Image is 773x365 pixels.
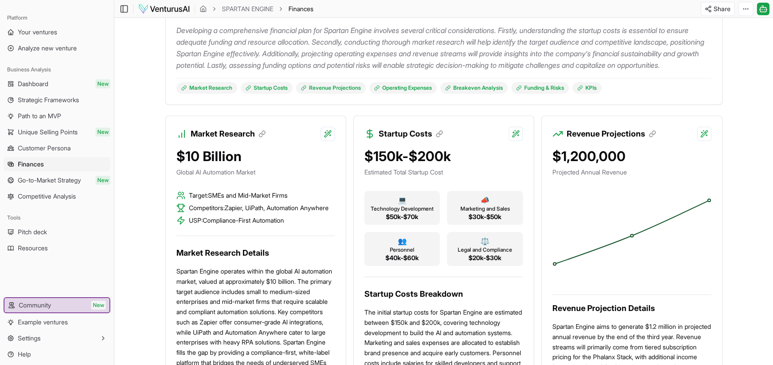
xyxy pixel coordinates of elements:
a: Competitive Analysis [4,189,110,203]
span: Help [18,350,31,359]
a: Finances [4,157,110,171]
span: Strategic Frameworks [18,95,79,104]
span: $30k-$50k [468,212,501,221]
span: Marketing and Sales [460,205,510,212]
span: Your ventures [18,28,57,37]
a: Go-to-Market StrategyNew [4,173,110,187]
span: 👥 [398,236,407,246]
a: Path to an MVP [4,109,110,123]
span: Customer Persona [18,144,71,153]
div: $1,200,000 [552,148,711,164]
span: Community [19,301,51,310]
span: New [91,301,106,310]
div: Tools [4,211,110,225]
a: Help [4,347,110,361]
span: Path to an MVP [18,112,61,120]
a: Pitch deck [4,225,110,239]
div: $150k-$200k [364,148,523,164]
a: Market Research [176,82,237,94]
a: Startup Costs [241,82,292,94]
a: Example ventures [4,315,110,329]
span: Personnel [390,246,414,253]
h3: Market Research Details [176,247,335,259]
span: ⚖️ [481,236,489,246]
a: CommunityNew [4,298,109,312]
span: Pitch deck [18,228,47,236]
span: New [96,176,110,185]
span: Unique Selling Points [18,128,78,137]
a: Strategic Frameworks [4,93,110,107]
a: Operating Expenses [369,82,437,94]
span: Settings [18,334,41,343]
span: Share [714,4,731,13]
span: Go-to-Market Strategy [18,176,81,185]
h3: Revenue Projections [567,128,656,140]
span: USP: Compliance-First Automation [189,216,284,225]
span: Analyze new venture [18,44,77,53]
span: New [96,79,110,88]
a: KPIs [572,82,602,94]
span: Finances [288,4,313,13]
a: SPARTAN ENGINE [222,4,273,13]
p: Global AI Automation Market [176,168,335,177]
h3: Startup Costs [379,128,443,140]
a: Funding & Risks [511,82,569,94]
a: Resources [4,241,110,255]
a: Revenue Projections [296,82,366,94]
span: Resources [18,244,48,253]
span: Target: SMEs and Mid-Market Firms [189,191,288,200]
span: Finances [18,160,44,169]
h3: Market Research [191,128,266,140]
div: Business Analysis [4,62,110,77]
span: Technology Development [371,205,434,212]
span: Finances [288,5,313,12]
span: Competitive Analysis [18,192,76,201]
a: DashboardNew [4,77,110,91]
h3: Startup Costs Breakdown [364,288,523,300]
a: Customer Persona [4,141,110,155]
a: Analyze new venture [4,41,110,55]
button: Share [701,2,735,16]
span: $20k-$30k [468,253,501,262]
span: $50k-$70k [386,212,418,221]
p: Projected Annual Revenue [552,168,711,177]
button: Settings [4,331,110,345]
span: $40k-$60k [385,253,419,262]
a: Your ventures [4,25,110,39]
span: Dashboard [18,79,48,88]
span: Competitors: Zapier, UiPath, Automation Anywhere [189,203,329,212]
span: 💻 [398,195,407,205]
div: Platform [4,11,110,25]
a: Unique Selling PointsNew [4,125,110,139]
img: logo [138,4,190,14]
p: Developing a comprehensive financial plan for Spartan Engine involves several critical considerat... [176,25,711,71]
h3: Revenue Projection Details [552,302,711,315]
span: Legal and Compliance [458,246,512,253]
span: New [96,128,110,137]
a: Breakeven Analysis [440,82,508,94]
span: 📣 [481,195,489,205]
span: Example ventures [18,318,68,327]
div: $10 Billion [176,148,335,164]
nav: breadcrumb [200,4,313,13]
p: Estimated Total Startup Cost [364,168,523,177]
